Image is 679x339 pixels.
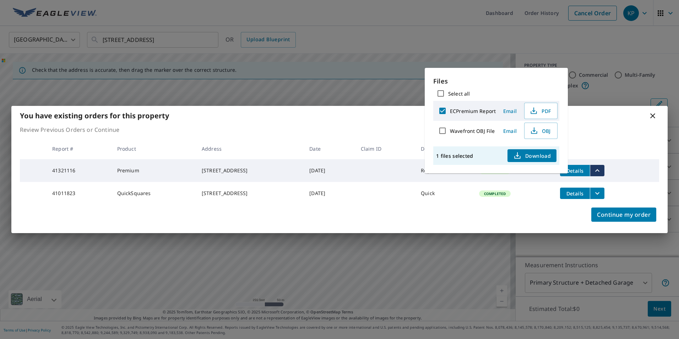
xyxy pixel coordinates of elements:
[20,111,169,120] b: You have existing orders for this property
[202,167,298,174] div: [STREET_ADDRESS]
[591,208,656,222] button: Continue my order
[513,151,551,160] span: Download
[450,128,495,134] label: Wavefront OBJ File
[20,125,659,134] p: Review Previous Orders or Continue
[47,138,112,159] th: Report #
[560,165,590,176] button: detailsBtn-41321116
[448,90,470,97] label: Select all
[450,108,496,114] label: ECPremium Report
[112,138,196,159] th: Product
[597,210,651,220] span: Continue my order
[196,138,304,159] th: Address
[304,138,355,159] th: Date
[112,159,196,182] td: Premium
[524,103,558,119] button: PDF
[499,106,521,117] button: Email
[202,190,298,197] div: [STREET_ADDRESS]
[112,182,196,205] td: QuickSquares
[529,107,552,115] span: PDF
[560,188,590,199] button: detailsBtn-41011823
[415,182,473,205] td: Quick
[529,127,552,135] span: OBJ
[47,182,112,205] td: 41011823
[590,165,604,176] button: filesDropdownBtn-41321116
[564,167,586,174] span: Details
[433,76,559,86] p: Files
[564,190,586,197] span: Details
[501,108,518,114] span: Email
[480,191,510,196] span: Completed
[355,138,415,159] th: Claim ID
[304,182,355,205] td: [DATE]
[47,159,112,182] td: 41321116
[415,159,473,182] td: Regular
[304,159,355,182] td: [DATE]
[590,188,604,199] button: filesDropdownBtn-41011823
[436,152,473,159] p: 1 files selected
[507,149,556,162] button: Download
[501,128,518,134] span: Email
[499,125,521,136] button: Email
[524,123,558,139] button: OBJ
[415,138,473,159] th: Delivery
